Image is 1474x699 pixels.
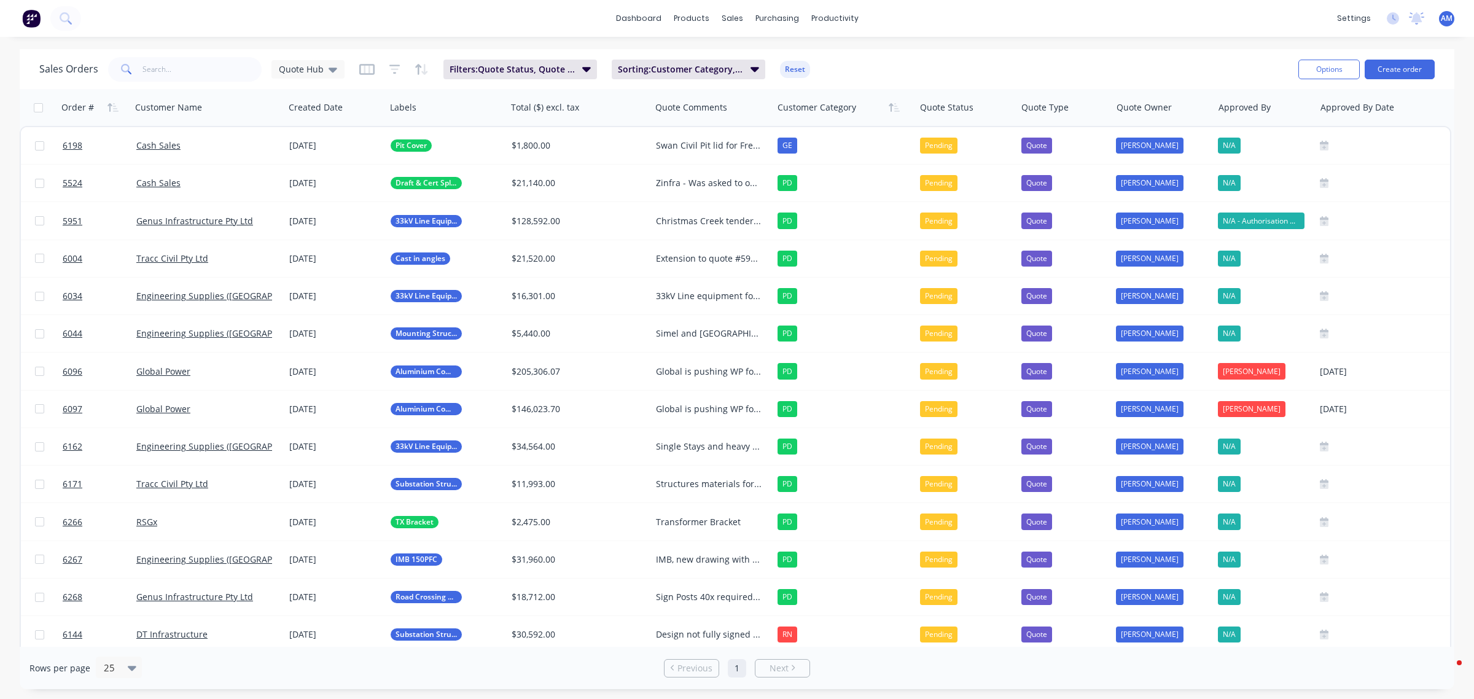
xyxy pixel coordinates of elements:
div: $34,564.00 [512,440,639,453]
div: $128,592.00 [512,215,639,227]
div: Pending [920,627,957,642]
span: 6268 [63,591,82,603]
div: [PERSON_NAME] [1116,175,1183,191]
div: Order # [61,101,94,114]
button: Filters:Quote Status, Quote Type [443,60,597,79]
div: [PERSON_NAME] [1116,288,1183,304]
div: Pending [920,251,957,267]
div: Quote [1021,326,1052,342]
div: [PERSON_NAME] [1116,401,1183,417]
input: Search... [142,57,262,82]
div: [DATE] [1320,401,1445,416]
a: Engineering Supplies ([GEOGRAPHIC_DATA]) Pty Ltd [136,327,346,339]
div: Quote [1021,627,1052,642]
div: Pending [920,476,957,492]
div: [DATE] [289,516,381,528]
ul: Pagination [659,659,815,678]
div: Simel and [GEOGRAPHIC_DATA] Mounting Brackets. Chased 30/06 AM to requote most likely. Most jobs ... [656,327,762,340]
span: 6266 [63,516,82,528]
a: 6034 [63,278,136,314]
div: Pending [920,288,957,304]
button: Reset [780,61,810,78]
div: Approved By [1219,101,1271,114]
div: [PERSON_NAME] [1116,552,1183,568]
span: 6144 [63,628,82,641]
div: $1,800.00 [512,139,639,152]
span: Rows per page [29,662,90,674]
div: Quote [1021,476,1052,492]
div: $21,140.00 [512,177,639,189]
div: sales [716,9,749,28]
div: PD [778,552,797,568]
div: Extension to quote #5980 for Wagin Still in evaluation 07/08. AM chasing weekly due to being in e... [656,252,762,265]
a: Genus Infrastructure Pty Ltd [136,215,253,227]
div: Customer Name [135,101,202,114]
div: Quote [1021,138,1052,154]
span: 6034 [63,290,82,302]
a: 5524 [63,165,136,201]
div: [DATE] [289,553,381,566]
span: 6198 [63,139,82,152]
div: [PERSON_NAME] [1116,514,1183,529]
div: $30,592.00 [512,628,639,641]
iframe: Intercom live chat [1432,657,1462,687]
span: Filters: Quote Status, Quote Type [450,63,575,76]
div: PD [778,401,797,417]
div: GE [778,138,797,154]
div: Quote Status [920,101,973,114]
span: Substation Structural Steel [396,628,457,641]
span: 6162 [63,440,82,453]
span: Previous [677,662,712,674]
button: Create order [1365,60,1435,79]
div: purchasing [749,9,805,28]
div: N/A [1218,627,1241,642]
div: Christmas Creek tendered items. Feedback received that the pricing was competitive for the projec... [656,215,762,227]
button: Pit Cover [391,139,432,152]
div: $146,023.70 [512,403,639,415]
span: Aluminium Components [396,365,457,378]
div: Quote Owner [1117,101,1172,114]
div: Pending [920,326,957,342]
button: Aluminium Components [391,365,462,378]
span: Next [770,662,789,674]
div: [DATE] [289,327,381,340]
div: PD [778,439,797,455]
button: Draft & Cert Split Cable Drums [391,177,462,189]
div: $205,306.07 [512,365,639,378]
a: 6044 [63,315,136,352]
div: Quote [1021,589,1052,605]
a: 6267 [63,541,136,578]
div: Quote Type [1021,101,1069,114]
div: $16,301.00 [512,290,639,302]
div: Quote [1021,552,1052,568]
a: 6096 [63,353,136,390]
div: Global is pushing WP for a decision on the job. PLP lead times are too long. Falcon will be the p... [656,365,762,378]
div: Transformer Bracket [656,516,762,528]
span: Cast in angles [396,252,445,265]
div: [DATE] [289,440,381,453]
span: Aluminium Components [396,403,457,415]
span: 33kV Line Equipment [396,290,457,302]
div: Pending [920,401,957,417]
div: 33kV Line equipment for [PERSON_NAME] NSJ 33kV project These items were amongst the quote for All... [656,290,762,302]
a: 6266 [63,504,136,541]
div: Sign Posts 40x required [DATE] remainder to follow [656,591,762,603]
img: Factory [22,9,41,28]
div: N/A [1218,514,1241,529]
div: $5,440.00 [512,327,639,340]
button: Aluminium Components [391,403,462,415]
div: Created Date [289,101,343,114]
button: Mounting Structure [391,327,462,340]
a: Genus Infrastructure Pty Ltd [136,591,253,603]
div: Pending [920,439,957,455]
span: Road Crossing Signs [396,591,457,603]
div: PD [778,288,797,304]
h1: Sales Orders [39,63,98,75]
div: [DATE] [289,403,381,415]
div: productivity [805,9,865,28]
div: Single Stays and heavy duty earth raisers chased 18/09, no reply chased 25/08 [656,440,762,453]
div: N/A [1218,326,1241,342]
a: DT Infrastructure [136,628,208,640]
button: Options [1298,60,1360,79]
div: Quote [1021,288,1052,304]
